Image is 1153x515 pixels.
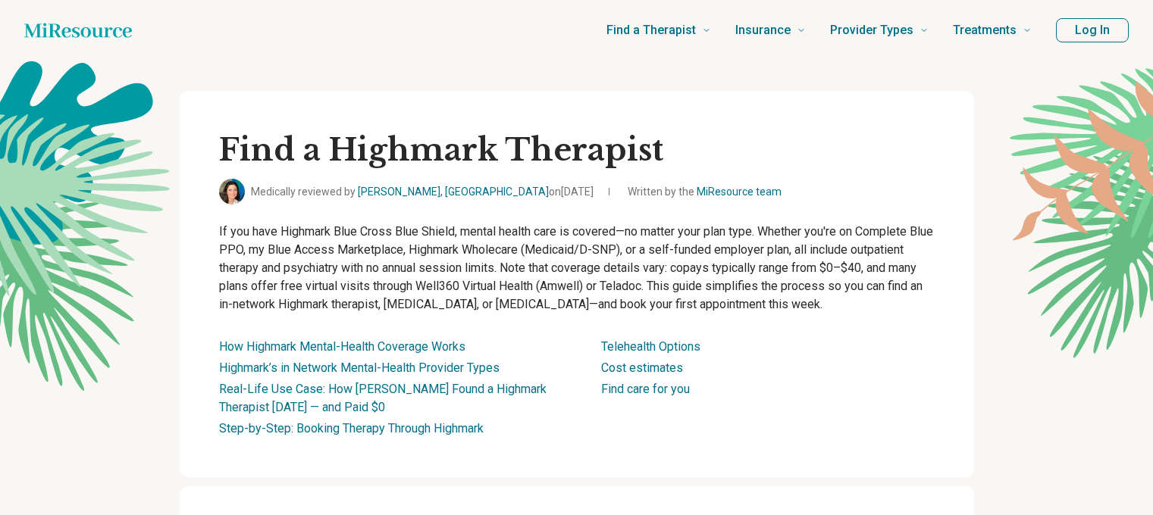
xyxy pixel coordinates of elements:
a: Find care for you [601,382,690,396]
span: on [DATE] [549,186,594,198]
h1: Find a Highmark Therapist [219,130,935,170]
span: Find a Therapist [606,20,696,41]
p: If you have Highmark Blue Cross Blue Shield, mental health care is covered—no matter your plan ty... [219,223,935,314]
span: Treatments [953,20,1017,41]
span: Insurance [735,20,791,41]
a: Cost estimates [601,360,683,375]
span: Written by the [628,184,782,200]
a: Step-by-Step: Booking Therapy Through Highmark [219,421,484,435]
a: MiResource team [697,186,782,198]
a: Real-Life Use Case: How [PERSON_NAME] Found a Highmark Therapist [DATE] — and Paid $0 [219,382,547,414]
a: Highmark’s in Network Mental-Health Provider Types [219,360,500,375]
a: How Highmark Mental-Health Coverage Works [219,339,465,354]
button: Log In [1056,18,1129,42]
a: [PERSON_NAME], [GEOGRAPHIC_DATA] [358,186,549,198]
a: Telehealth Options [601,339,700,354]
span: Provider Types [830,20,913,41]
span: Medically reviewed by [251,184,594,200]
a: Home page [24,15,132,45]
